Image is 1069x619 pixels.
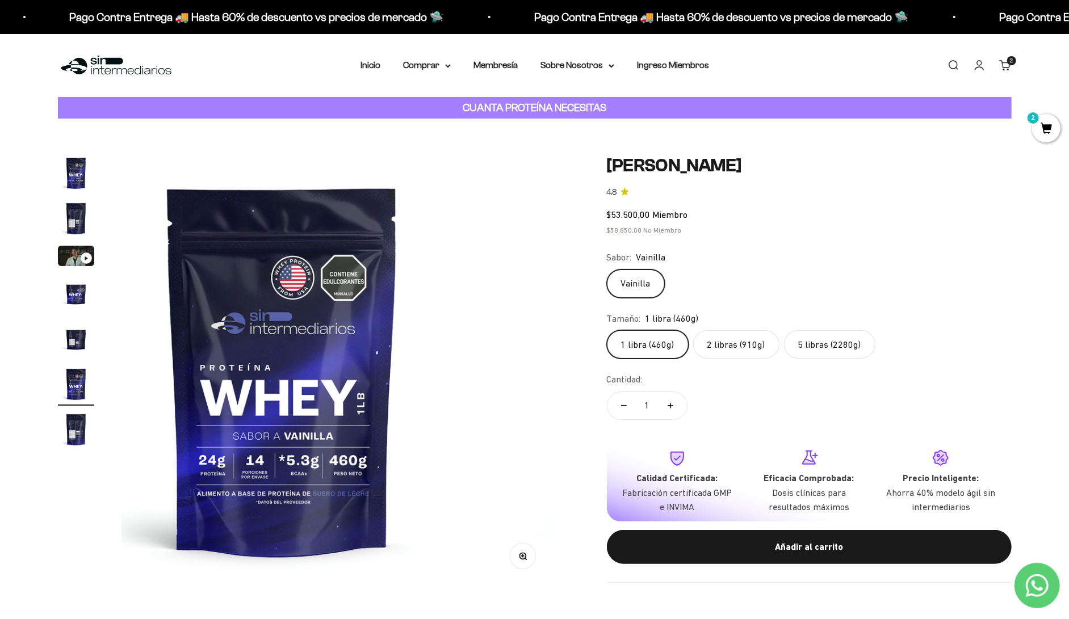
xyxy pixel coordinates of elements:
a: 4.84.8 de 5.0 estrellas [607,186,1012,199]
img: Proteína Whey - Vainilla [58,366,94,402]
label: Cantidad: [607,372,643,387]
span: $58.850,00 [607,226,642,234]
h1: [PERSON_NAME] [607,155,1012,176]
a: Inicio [360,60,380,70]
strong: Calidad Certificada: [636,473,718,483]
a: Ingreso Miembros [637,60,709,70]
p: Ahorra 40% modelo ágil sin intermediarios [884,486,997,515]
button: Añadir al carrito [607,530,1012,564]
button: Aumentar cantidad [654,392,687,419]
mark: 2 [1026,111,1040,125]
button: Ir al artículo 2 [58,200,94,240]
strong: CUANTA PROTEÍNA NECESITAS [463,102,606,113]
legend: Tamaño: [607,311,641,326]
p: Fabricación certificada GMP e INVIMA [621,486,734,515]
button: Ir al artículo 6 [58,366,94,406]
a: Membresía [473,60,518,70]
span: $53.500,00 [607,209,651,220]
button: Ir al artículo 1 [58,155,94,195]
span: 4.8 [607,186,617,199]
img: Proteína Whey - Vainilla [58,411,94,448]
span: 2 [1010,58,1013,64]
button: Ir al artículo 4 [58,275,94,315]
button: Ir al artículo 5 [58,321,94,360]
strong: Precio Inteligente: [903,473,979,483]
button: Ir al artículo 3 [58,246,94,270]
strong: Eficacia Comprobada: [764,473,854,483]
img: Proteína Whey - Vainilla [512,155,942,586]
span: No Miembro [644,226,682,234]
img: Proteína Whey - Vainilla [66,155,497,586]
a: 2 [1032,123,1060,136]
div: Añadir al carrito [630,540,989,554]
span: Miembro [653,209,688,220]
button: Ir al artículo 7 [58,411,94,451]
legend: Sabor: [607,250,632,265]
img: Proteína Whey - Vainilla [58,155,94,191]
p: Dosis clínicas para resultados máximos [752,486,866,515]
button: Reducir cantidad [607,392,640,419]
img: Proteína Whey - Vainilla [58,275,94,311]
img: Proteína Whey - Vainilla [58,200,94,237]
span: 1 libra (460g) [645,311,699,326]
span: Vainilla [636,250,666,265]
summary: Sobre Nosotros [540,58,614,73]
p: Pago Contra Entrega 🚚 Hasta 60% de descuento vs precios de mercado 🛸 [533,8,907,26]
img: Proteína Whey - Vainilla [58,321,94,357]
summary: Comprar [403,58,451,73]
p: Pago Contra Entrega 🚚 Hasta 60% de descuento vs precios de mercado 🛸 [68,8,442,26]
